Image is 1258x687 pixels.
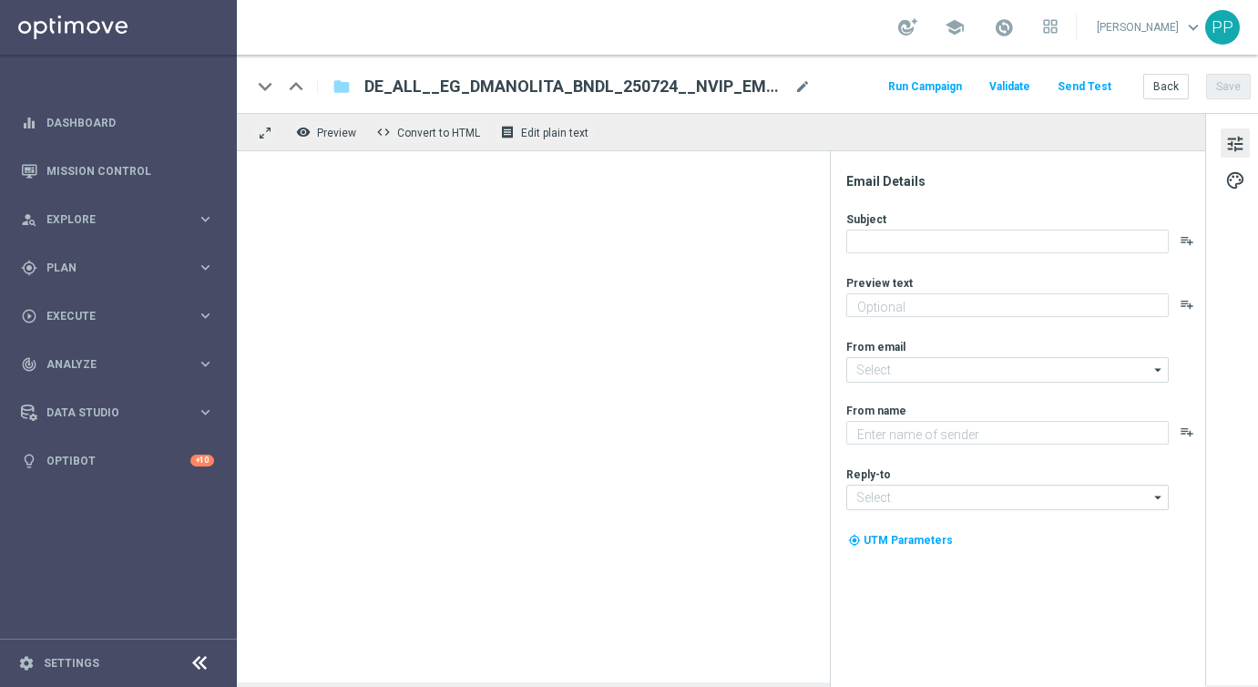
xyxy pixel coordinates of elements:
div: Plan [21,260,197,276]
i: folder [332,76,351,97]
a: [PERSON_NAME]keyboard_arrow_down [1095,14,1205,41]
span: Convert to HTML [397,127,480,139]
button: play_circle_outline Execute keyboard_arrow_right [20,309,215,323]
i: keyboard_arrow_right [197,210,214,228]
span: UTM Parameters [864,534,953,547]
div: Email Details [846,173,1203,190]
button: equalizer Dashboard [20,116,215,130]
i: arrow_drop_down [1150,486,1168,509]
i: receipt [500,125,515,139]
span: tune [1225,132,1245,156]
label: Preview text [846,276,913,291]
button: Data Studio keyboard_arrow_right [20,405,215,420]
i: keyboard_arrow_right [197,307,214,324]
div: PP [1205,10,1240,45]
button: gps_fixed Plan keyboard_arrow_right [20,261,215,275]
button: receipt Edit plain text [496,120,597,144]
button: palette [1221,165,1250,194]
button: Back [1143,74,1189,99]
i: settings [18,655,35,672]
div: Analyze [21,356,197,373]
span: code [376,125,391,139]
button: code Convert to HTML [372,120,488,144]
div: Dashboard [21,98,214,147]
button: playlist_add [1180,297,1194,312]
i: play_circle_outline [21,308,37,324]
span: Explore [46,214,197,225]
button: my_location UTM Parameters [846,530,955,550]
i: keyboard_arrow_right [197,355,214,373]
button: playlist_add [1180,425,1194,439]
span: DE_ALL__EG_DMANOLITA_BNDL_250724__NVIP_EMA_TAC_MIX [364,76,787,97]
div: Mission Control [21,147,214,195]
button: person_search Explore keyboard_arrow_right [20,212,215,227]
button: remove_red_eye Preview [291,120,364,144]
i: keyboard_arrow_right [197,259,214,276]
button: Validate [987,75,1033,99]
button: folder [331,72,353,101]
input: Select [846,357,1169,383]
button: playlist_add [1180,233,1194,248]
a: Mission Control [46,147,214,195]
button: Run Campaign [885,75,965,99]
div: Optibot [21,436,214,485]
i: arrow_drop_down [1150,358,1168,382]
label: From email [846,340,905,354]
div: Execute [21,308,197,324]
span: Execute [46,311,197,322]
button: tune [1221,128,1250,158]
a: Optibot [46,436,190,485]
i: my_location [848,534,861,547]
span: school [945,17,965,37]
i: equalizer [21,115,37,131]
button: track_changes Analyze keyboard_arrow_right [20,357,215,372]
i: track_changes [21,356,37,373]
input: Select [846,485,1169,510]
span: Edit plain text [521,127,588,139]
i: lightbulb [21,453,37,469]
div: +10 [190,455,214,467]
span: Analyze [46,359,197,370]
label: Reply-to [846,467,891,482]
span: palette [1225,169,1245,192]
i: remove_red_eye [296,125,311,139]
button: lightbulb Optibot +10 [20,454,215,468]
label: From name [846,404,906,418]
label: Subject [846,212,886,227]
div: Explore [21,211,197,228]
button: Send Test [1055,75,1114,99]
span: Data Studio [46,407,197,418]
span: mode_edit [794,78,811,95]
span: Validate [989,80,1030,93]
button: Save [1206,74,1251,99]
i: person_search [21,211,37,228]
div: Data Studio [21,405,197,421]
a: Settings [44,658,99,669]
i: gps_fixed [21,260,37,276]
span: Plan [46,262,197,273]
button: Mission Control [20,164,215,179]
span: keyboard_arrow_down [1183,17,1203,37]
a: Dashboard [46,98,214,147]
span: Preview [317,127,356,139]
i: keyboard_arrow_right [197,404,214,421]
